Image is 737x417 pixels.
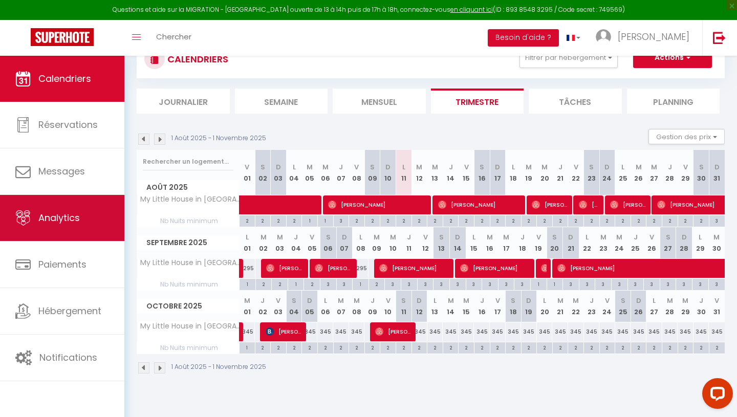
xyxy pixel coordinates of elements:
li: Trimestre [431,89,524,114]
div: 3 [676,279,692,289]
li: Journalier [137,89,230,114]
th: 06 [317,291,333,322]
th: 14 [443,150,459,195]
abbr: M [277,232,283,242]
div: 1 [531,279,547,289]
img: logout [713,31,726,44]
th: 19 [521,291,537,322]
abbr: D [385,162,391,172]
img: ... [596,29,611,45]
iframe: LiveChat chat widget [694,374,737,417]
th: 07 [333,291,349,322]
div: 2 [304,279,320,289]
div: 2 [287,215,302,225]
div: 2 [631,215,646,225]
abbr: M [487,232,493,242]
div: 3 [401,279,417,289]
abbr: J [449,162,453,172]
abbr: J [339,162,343,172]
th: 24 [599,291,615,322]
input: Rechercher un logement... [143,152,233,171]
th: 22 [568,150,584,195]
a: ... [PERSON_NAME] [588,20,702,56]
abbr: M [432,162,438,172]
abbr: M [503,232,509,242]
div: 2 [693,215,709,225]
th: 10 [385,227,401,258]
abbr: L [433,296,437,305]
div: 295 [240,259,256,278]
span: [PERSON_NAME] [532,195,569,214]
div: 2 [427,215,443,225]
span: Analytics [38,211,80,224]
th: 03 [272,227,288,258]
th: 05 [302,291,318,322]
th: 29 [692,227,709,258]
span: [PERSON_NAME] [618,30,689,43]
th: 02 [255,150,271,195]
abbr: M [448,296,454,305]
div: 2 [568,215,583,225]
span: Messages [38,165,85,178]
th: 26 [644,227,660,258]
div: 3 [709,279,725,289]
div: 3 [579,279,595,289]
a: en cliquant ici [450,5,493,14]
th: 01 [240,227,256,258]
th: 13 [427,150,443,195]
abbr: M [354,296,360,305]
div: 3 [450,279,466,289]
th: 10 [380,291,396,322]
abbr: L [586,232,589,242]
th: 17 [490,150,506,195]
abbr: M [541,162,548,172]
th: 08 [349,150,365,195]
th: 22 [579,227,595,258]
th: 29 [678,291,693,322]
abbr: M [322,162,329,172]
abbr: M [557,296,563,305]
th: 29 [678,150,693,195]
div: 2 [412,215,427,225]
th: 14 [449,227,466,258]
span: Calendriers [38,72,91,85]
th: 06 [317,150,333,195]
th: 12 [411,150,427,195]
th: 20 [547,227,563,258]
div: 2 [522,215,537,225]
abbr: D [526,296,531,305]
abbr: V [464,162,469,172]
div: 3 [482,279,498,289]
span: [PERSON_NAME] [315,258,352,278]
div: 2 [506,215,521,225]
th: 19 [521,150,537,195]
th: 09 [368,227,385,258]
abbr: D [604,162,610,172]
abbr: V [495,296,500,305]
abbr: V [574,162,578,172]
th: 26 [631,150,646,195]
abbr: S [699,162,704,172]
abbr: L [359,232,362,242]
th: 21 [563,227,579,258]
th: 28 [676,227,692,258]
abbr: L [324,296,327,305]
h3: CALENDRIERS [165,48,228,71]
th: 02 [255,291,271,322]
div: 2 [678,215,693,225]
th: 28 [662,150,678,195]
th: 27 [646,150,662,195]
div: 2 [365,215,380,225]
abbr: M [667,296,673,305]
abbr: V [605,296,610,305]
span: [PERSON_NAME] [438,195,523,214]
span: [PERSON_NAME] [379,258,448,278]
div: 3 [337,279,353,289]
th: 04 [286,150,302,195]
abbr: L [472,232,475,242]
abbr: S [370,162,375,172]
th: 23 [584,291,600,322]
div: 1 [288,279,304,289]
th: 07 [333,150,349,195]
th: 01 [240,291,255,322]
